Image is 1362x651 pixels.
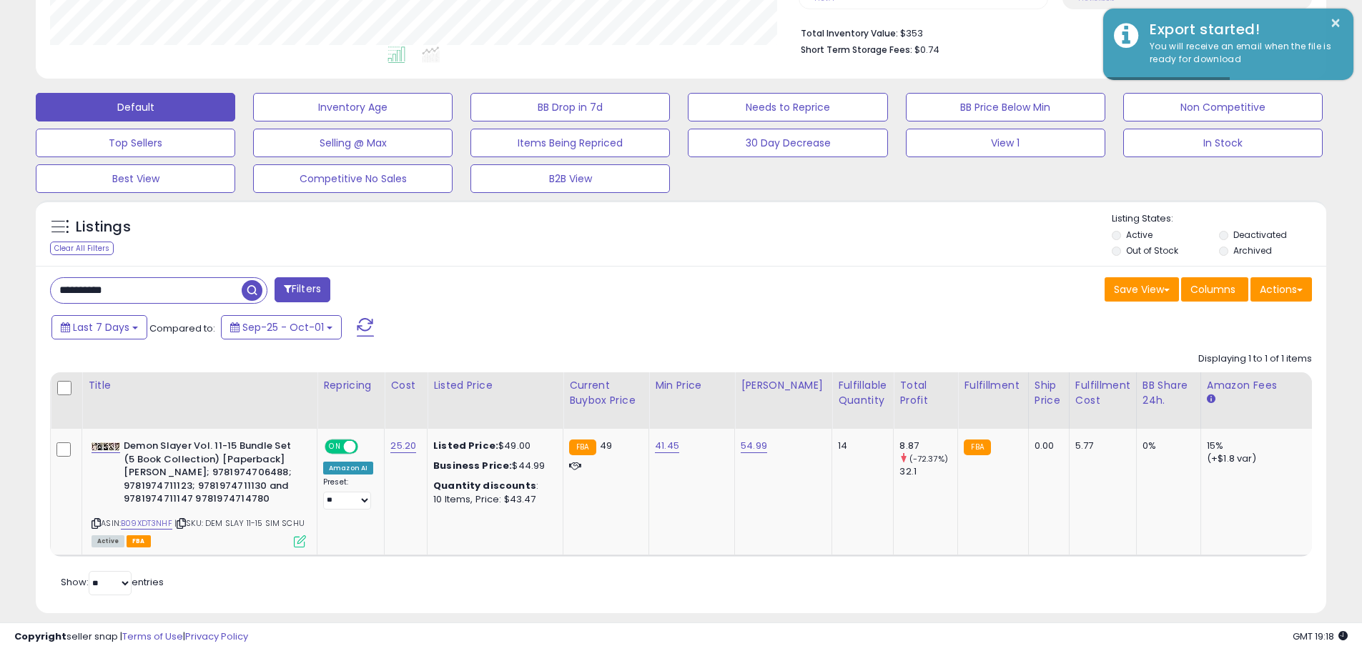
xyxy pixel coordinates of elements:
b: Short Term Storage Fees: [801,44,912,56]
button: Selling @ Max [253,129,453,157]
div: Min Price [655,378,729,393]
div: Current Buybox Price [569,378,643,408]
a: 25.20 [390,439,416,453]
button: Save View [1105,277,1179,302]
span: 2025-10-9 19:18 GMT [1293,630,1348,643]
div: Listed Price [433,378,557,393]
li: $353 [801,24,1301,41]
button: View 1 [906,129,1105,157]
small: (-72.37%) [909,453,948,464]
div: 8.87 [899,439,957,452]
div: Title [88,378,311,393]
div: [PERSON_NAME] [741,378,826,393]
div: Fulfillable Quantity [838,378,887,408]
span: All listings currently available for purchase on Amazon [92,535,124,547]
div: Fulfillment [964,378,1022,393]
small: FBA [964,439,990,455]
button: Actions [1250,277,1312,302]
a: 41.45 [655,439,679,453]
button: Needs to Reprice [688,93,887,121]
label: Active [1126,229,1153,241]
div: Clear All Filters [50,242,114,255]
a: 54.99 [741,439,767,453]
div: seller snap | | [14,630,248,644]
span: $0.74 [914,43,939,56]
div: ASIN: [92,439,306,545]
div: Amazon Fees [1207,378,1331,393]
b: Business Price: [433,459,512,472]
button: BB Drop in 7d [470,93,670,121]
div: : [433,479,552,492]
div: $49.00 [433,439,552,452]
a: Terms of Use [122,630,183,643]
span: | SKU: DEM SLAY 11-15 SIM SCHU [174,517,305,529]
div: 14 [838,439,882,452]
button: Items Being Repriced [470,129,670,157]
span: Last 7 Days [73,320,129,334]
button: Default [36,93,235,121]
button: Sep-25 - Oct-01 [221,315,342,339]
span: Columns [1190,282,1235,297]
div: 15% [1207,439,1326,452]
div: Preset: [323,477,373,510]
label: Archived [1233,244,1272,257]
h5: Listings [76,217,131,237]
div: Repricing [323,378,378,393]
button: Filters [275,277,330,302]
p: Listing States: [1112,212,1326,226]
img: 41U86XGXG1L._SL40_.jpg [92,442,120,451]
button: Columns [1181,277,1248,302]
b: Total Inventory Value: [801,27,898,39]
span: Compared to: [149,322,215,335]
div: 0.00 [1035,439,1058,452]
div: You will receive an email when the file is ready for download [1139,40,1343,66]
a: Privacy Policy [185,630,248,643]
small: FBA [569,439,596,455]
button: × [1330,14,1341,32]
label: Deactivated [1233,229,1287,241]
div: 0% [1143,439,1190,452]
button: Last 7 Days [51,315,147,339]
b: Demon Slayer Vol. 11-15 Bundle Set (5 Book Collection) [Paperback] [PERSON_NAME]; 9781974706488; ... [124,439,297,510]
div: Cost [390,378,421,393]
div: Displaying 1 to 1 of 1 items [1198,352,1312,366]
div: Fulfillment Cost [1075,378,1130,408]
div: 5.77 [1075,439,1125,452]
span: Show: entries [61,575,164,589]
span: ON [326,441,344,453]
b: Listed Price: [433,439,498,452]
a: B09XDT3NHF [121,517,172,530]
span: OFF [356,441,379,453]
button: Inventory Age [253,93,453,121]
div: 32.1 [899,465,957,478]
span: 49 [600,439,612,452]
div: 10 Items, Price: $43.47 [433,493,552,506]
label: Out of Stock [1126,244,1178,257]
div: $44.99 [433,459,552,472]
div: Ship Price [1035,378,1063,408]
small: Amazon Fees. [1207,393,1215,406]
button: Non Competitive [1123,93,1323,121]
button: BB Price Below Min [906,93,1105,121]
button: B2B View [470,164,670,193]
div: BB Share 24h. [1143,378,1195,408]
button: Top Sellers [36,129,235,157]
div: (+$1.8 var) [1207,452,1326,465]
b: Quantity discounts [433,479,536,492]
button: 30 Day Decrease [688,129,887,157]
button: In Stock [1123,129,1323,157]
strong: Copyright [14,630,66,643]
span: Sep-25 - Oct-01 [242,320,324,334]
span: FBA [127,535,151,547]
div: Amazon AI [323,462,373,474]
button: Competitive No Sales [253,164,453,193]
div: Export started! [1139,19,1343,40]
div: Total Profit [899,378,952,408]
button: Best View [36,164,235,193]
